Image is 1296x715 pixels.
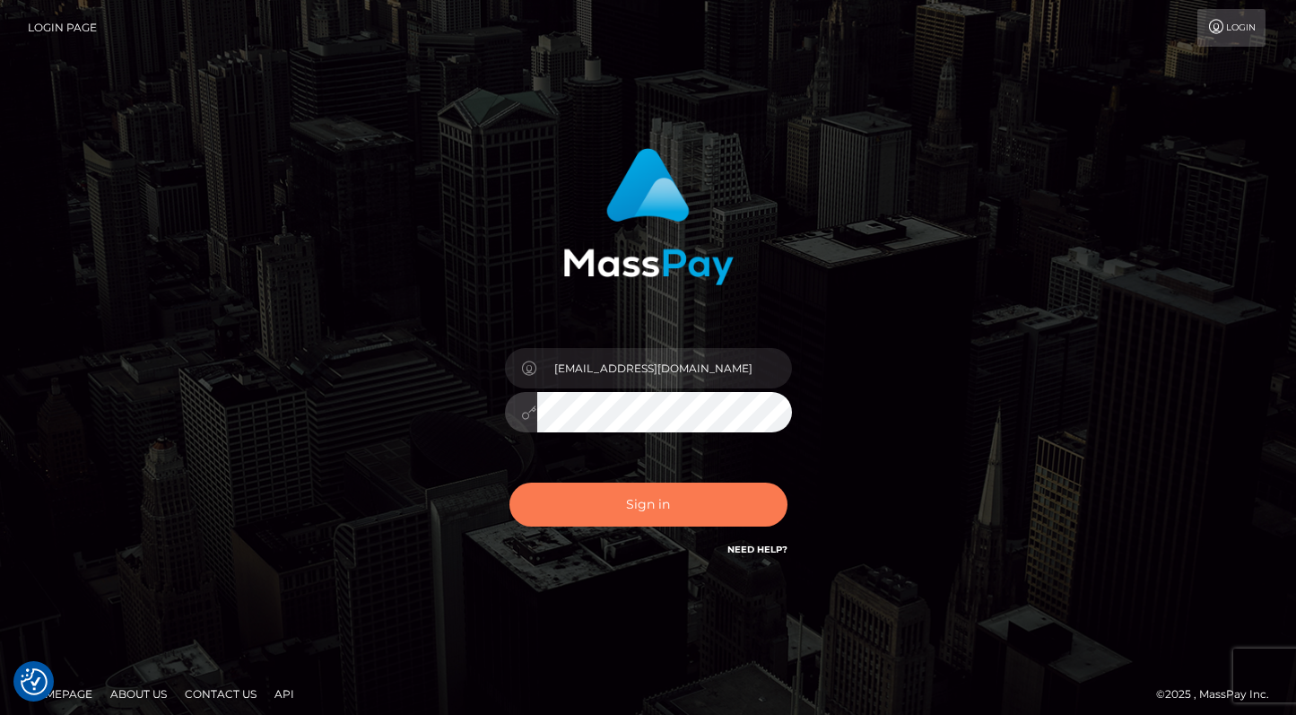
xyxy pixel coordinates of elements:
a: About Us [103,680,174,708]
button: Sign in [509,483,787,527]
img: MassPay Login [563,148,734,285]
a: Homepage [20,680,100,708]
a: Contact Us [178,680,264,708]
button: Consent Preferences [21,668,48,695]
a: Need Help? [727,544,787,555]
img: Revisit consent button [21,668,48,695]
input: Username... [537,348,792,388]
a: Login Page [28,9,97,47]
a: Login [1197,9,1266,47]
div: © 2025 , MassPay Inc. [1156,684,1283,704]
a: API [267,680,301,708]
